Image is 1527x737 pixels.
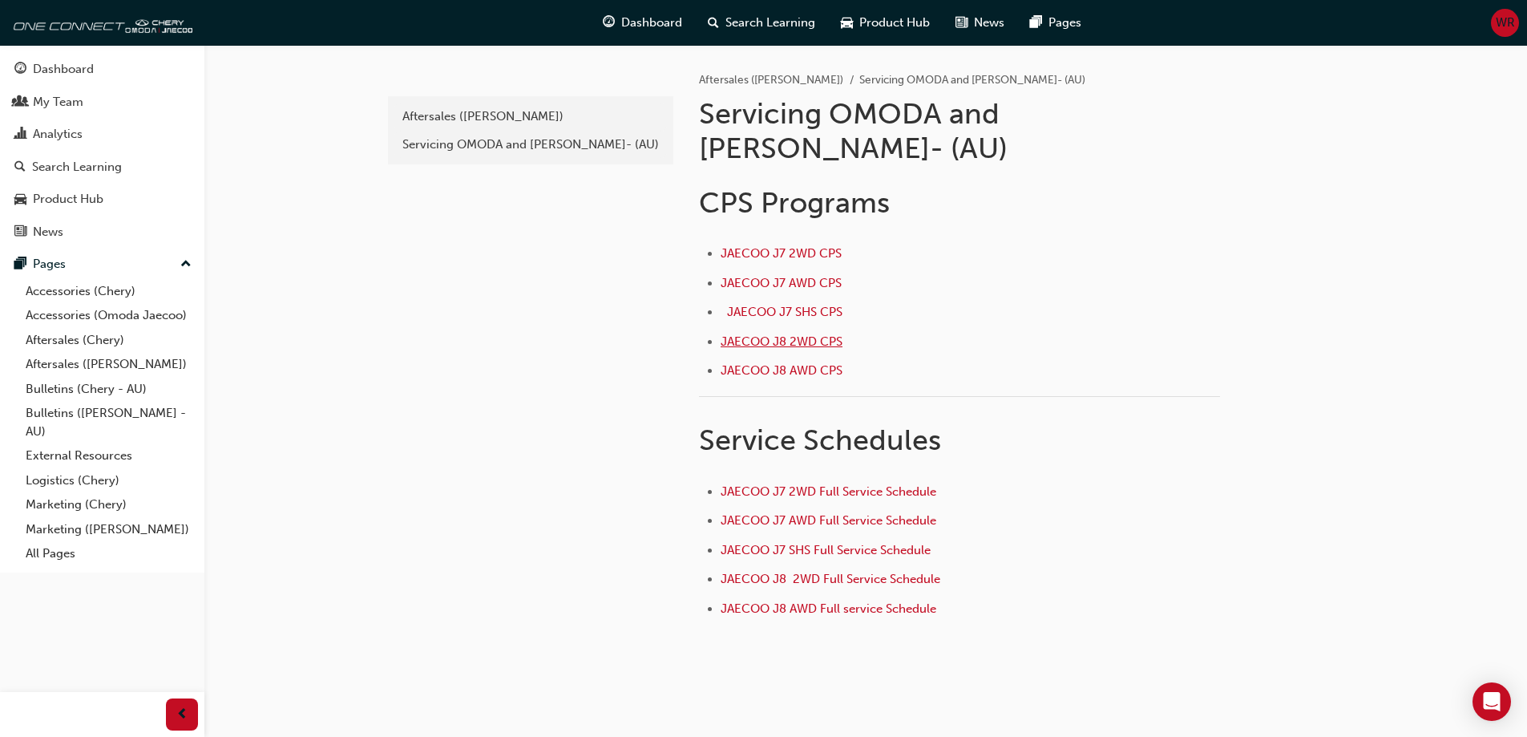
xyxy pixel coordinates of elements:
div: Product Hub [33,190,103,209]
a: Aftersales ([PERSON_NAME]) [19,352,198,377]
a: JAECOO J8 2WD CPS [721,334,842,349]
div: Pages [33,255,66,273]
h1: Servicing OMODA and [PERSON_NAME]- (AU) [699,96,1225,166]
span: News [974,14,1004,32]
span: search-icon [14,160,26,175]
button: Pages [6,249,198,279]
span: chart-icon [14,128,26,142]
div: Open Intercom Messenger [1472,682,1511,721]
button: DashboardMy TeamAnalyticsSearch LearningProduct HubNews [6,51,198,249]
a: JAECOO J7 AWD CPS [721,276,845,290]
a: Bulletins (Chery - AU) [19,377,198,402]
a: Aftersales ([PERSON_NAME]) [394,103,667,131]
img: oneconnect [8,6,192,38]
a: pages-iconPages [1017,6,1094,39]
a: Dashboard [6,55,198,84]
span: people-icon [14,95,26,110]
a: search-iconSearch Learning [695,6,828,39]
span: Dashboard [621,14,682,32]
div: Aftersales ([PERSON_NAME]) [402,107,659,126]
a: My Team [6,87,198,117]
a: Search Learning [6,152,198,182]
button: WR [1491,9,1519,37]
span: WR [1496,14,1515,32]
a: JAECOO J7 2WD Full Service Schedule [721,484,936,499]
a: Accessories (Chery) [19,279,198,304]
span: Product Hub [859,14,930,32]
span: CPS Programs [699,185,890,220]
span: pages-icon [14,257,26,272]
span: Search Learning [725,14,815,32]
a: JAECOO J8 2WD Full Service Schedule [721,572,940,586]
a: JAECOO J7 SHS Full Service Schedule [721,543,934,557]
div: Dashboard [33,60,94,79]
a: External Resources [19,443,198,468]
a: Servicing OMODA and [PERSON_NAME]- (AU) [394,131,667,159]
a: Marketing ([PERSON_NAME]) [19,517,198,542]
a: Aftersales (Chery) [19,328,198,353]
div: News [33,223,63,241]
a: Logistics (Chery) [19,468,198,493]
span: prev-icon [176,705,188,725]
div: Search Learning [32,158,122,176]
a: Analytics [6,119,198,149]
a: news-iconNews [943,6,1017,39]
a: car-iconProduct Hub [828,6,943,39]
a: News [6,217,198,247]
span: pages-icon [1030,13,1042,33]
div: Analytics [33,125,83,144]
span: news-icon [955,13,968,33]
a: Product Hub [6,184,198,214]
span: guage-icon [603,13,615,33]
span: car-icon [14,192,26,207]
span: search-icon [708,13,719,33]
a: JAECOO J8 AWD CPS [721,363,842,378]
a: All Pages [19,541,198,566]
span: Pages [1048,14,1081,32]
span: guage-icon [14,63,26,77]
a: Accessories (Omoda Jaecoo) [19,303,198,328]
a: JAECOO J7 2WD CPS [721,246,845,261]
a: JAECOO J7 SHS CPS [727,305,846,319]
span: Service Schedules [699,423,941,457]
a: JAECOO J7 AWD Full Service Schedule [721,513,939,528]
a: Bulletins ([PERSON_NAME] - AU) [19,401,198,443]
a: guage-iconDashboard [590,6,695,39]
a: JAECOO J8 AWD Full service Schedule [721,601,936,616]
a: Aftersales ([PERSON_NAME]) [699,73,843,87]
span: up-icon [180,254,192,275]
span: car-icon [841,13,853,33]
div: My Team [33,93,83,111]
a: Marketing (Chery) [19,492,198,517]
span: news-icon [14,225,26,240]
div: Servicing OMODA and [PERSON_NAME]- (AU) [402,136,659,154]
li: Servicing OMODA and [PERSON_NAME]- (AU) [859,71,1085,90]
